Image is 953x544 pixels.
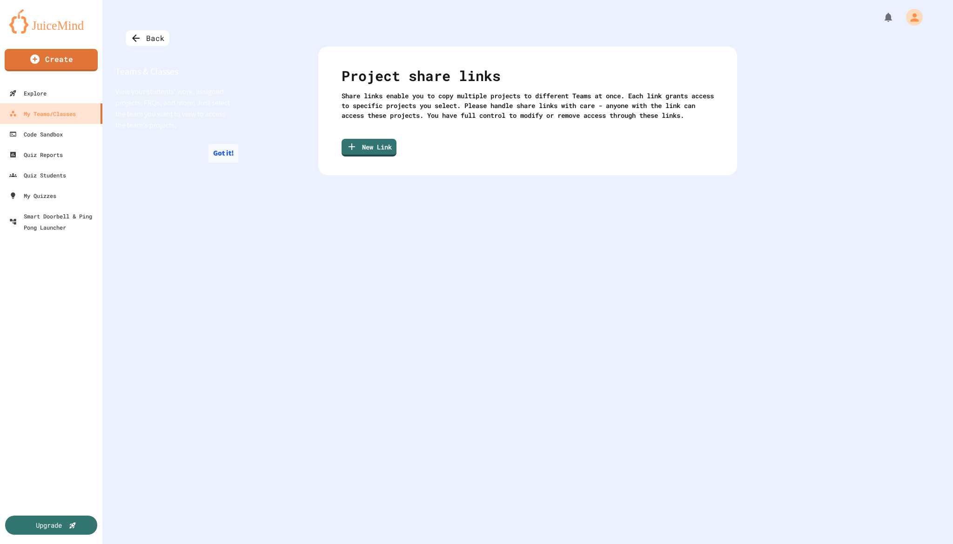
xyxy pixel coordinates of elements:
a: New Link [342,139,396,156]
div: Quiz Reports [9,149,63,160]
div: Code Sandbox [9,129,63,140]
div: My Teams/Classes [9,108,76,119]
div: My Account [896,7,925,28]
div: Project share links [342,65,714,91]
div: My Notifications [866,9,896,25]
h2: Teams & Classes [104,56,242,86]
div: Upgrade [36,520,62,530]
button: Got it! [208,144,238,163]
div: Explore [9,88,47,99]
p: View your students' work, assigned projects, FRQs, and more! Just select the team you want to vie... [115,86,231,131]
div: Share links enable you to copy multiple projects to different Teams at once. Each link grants acc... [342,91,714,120]
div: Smart Doorbell & Ping Pong Launcher [9,211,99,233]
a: Create [5,49,98,71]
div: My Quizzes [9,190,56,201]
div: Back [126,30,169,46]
div: Quiz Students [9,170,66,181]
img: logo-orange.svg [9,9,93,34]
